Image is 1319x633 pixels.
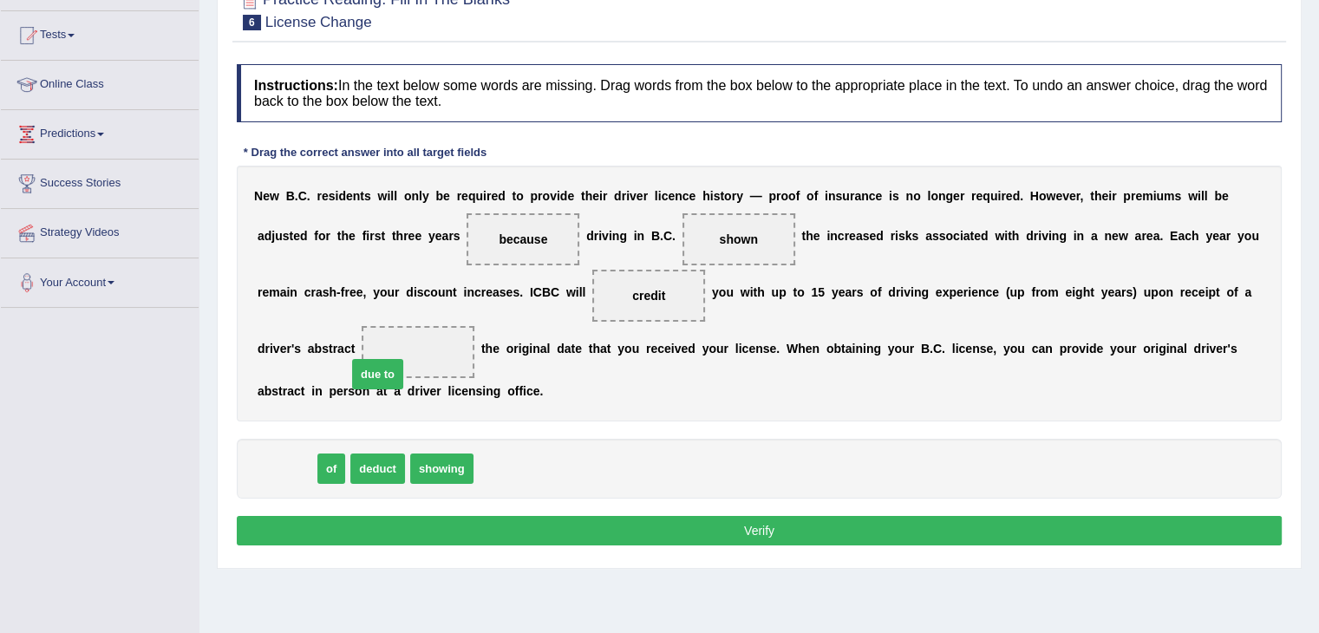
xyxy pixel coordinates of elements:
[592,270,705,322] span: Drop target
[513,285,519,299] b: s
[603,189,607,203] b: r
[776,189,780,203] b: r
[551,285,559,299] b: C
[1108,189,1112,203] b: i
[1244,229,1252,243] b: o
[1,11,199,55] a: Tests
[435,229,442,243] b: e
[269,285,279,299] b: m
[454,229,460,243] b: s
[486,189,491,203] b: r
[976,189,983,203] b: e
[585,189,593,203] b: h
[530,189,538,203] b: p
[262,285,269,299] b: e
[891,229,895,243] b: r
[380,285,388,299] b: o
[1185,229,1192,243] b: c
[499,232,547,246] span: because
[1135,189,1142,203] b: e
[960,189,964,203] b: r
[286,189,295,203] b: B
[939,229,946,243] b: s
[362,285,366,299] b: ,
[1,258,199,302] a: Your Account
[298,189,307,203] b: C
[356,285,363,299] b: e
[583,285,586,299] b: l
[1251,229,1259,243] b: u
[592,189,599,203] b: e
[579,285,583,299] b: l
[516,189,524,203] b: o
[506,285,513,299] b: e
[898,229,905,243] b: s
[344,285,349,299] b: r
[265,14,372,30] small: License Change
[349,229,356,243] b: e
[682,213,795,265] span: Drop target
[630,189,637,203] b: v
[637,229,645,243] b: n
[911,229,918,243] b: s
[435,189,443,203] b: b
[1039,189,1047,203] b: o
[1001,189,1005,203] b: r
[243,15,261,30] span: 6
[609,229,612,243] b: i
[258,229,264,243] b: a
[806,189,814,203] b: o
[263,189,270,203] b: e
[1020,189,1023,203] b: .
[403,229,408,243] b: r
[971,189,976,203] b: r
[768,189,776,203] b: p
[467,285,474,299] b: n
[602,229,609,243] b: v
[612,229,620,243] b: n
[1048,229,1052,243] b: i
[1222,189,1229,203] b: e
[732,189,736,203] b: r
[335,189,338,203] b: i
[1,209,199,252] a: Strategy Videos
[1201,189,1205,203] b: l
[1134,229,1141,243] b: a
[1052,229,1060,243] b: n
[414,285,417,299] b: i
[387,189,390,203] b: i
[1090,189,1094,203] b: t
[714,189,721,203] b: s
[626,189,630,203] b: i
[353,189,361,203] b: n
[981,229,989,243] b: d
[637,189,643,203] b: e
[905,229,912,243] b: k
[468,189,476,203] b: q
[750,189,762,203] b: —
[655,189,658,203] b: l
[869,229,876,243] b: e
[280,285,287,299] b: a
[634,229,637,243] b: i
[316,285,323,299] b: a
[997,189,1001,203] b: i
[445,285,453,299] b: n
[341,285,345,299] b: f
[835,189,842,203] b: s
[422,189,429,203] b: y
[660,229,663,243] b: .
[493,285,500,299] b: a
[1076,189,1081,203] b: r
[643,189,648,203] b: r
[668,189,675,203] b: e
[1041,229,1048,243] b: v
[295,189,298,203] b: .
[576,285,579,299] b: i
[1152,229,1159,243] b: a
[1012,229,1020,243] b: h
[336,285,341,299] b: -
[310,285,315,299] b: r
[995,229,1004,243] b: w
[369,229,374,243] b: r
